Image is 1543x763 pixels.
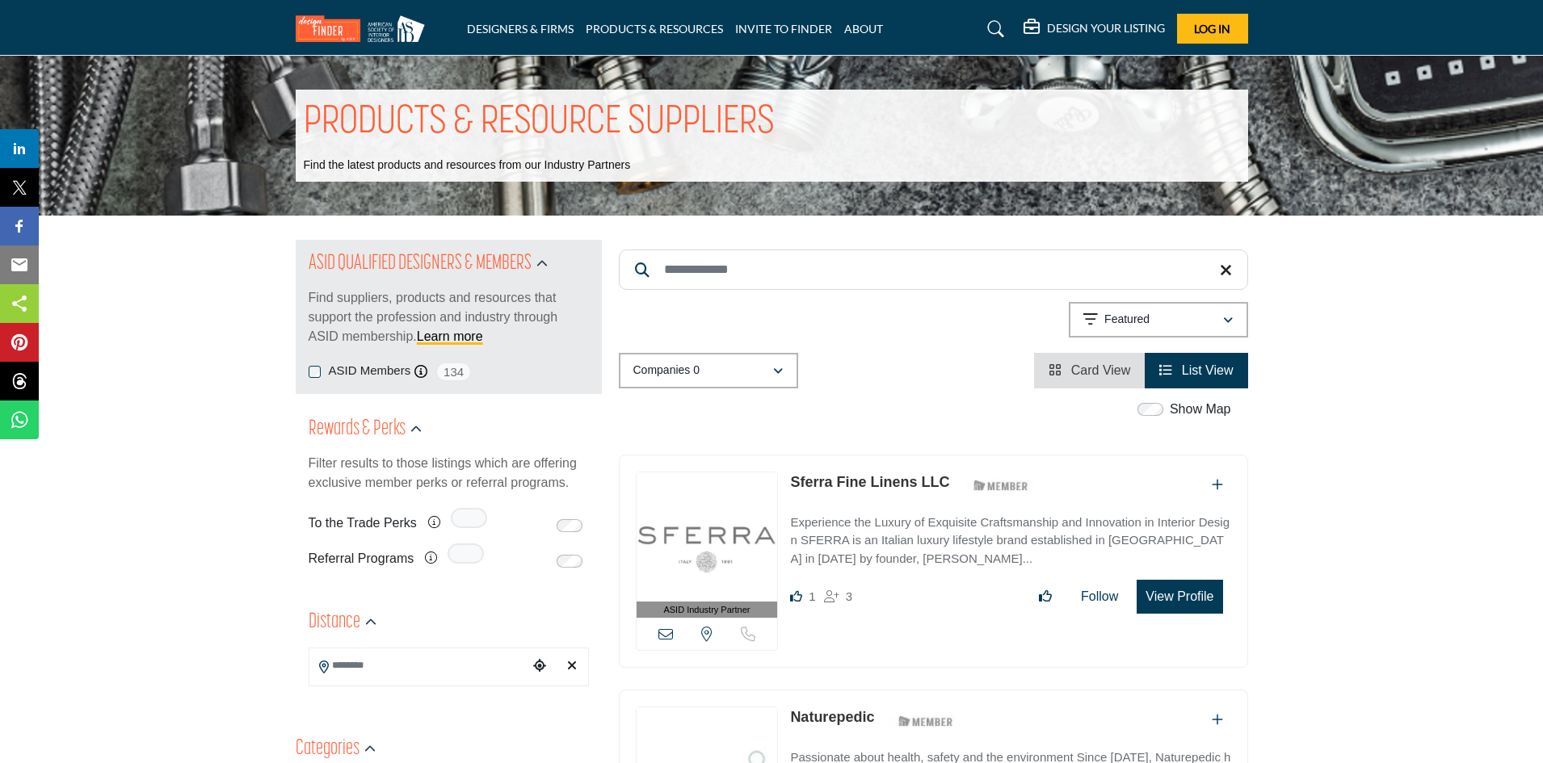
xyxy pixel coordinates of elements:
img: ASID Members Badge Icon [889,711,962,731]
a: PRODUCTS & RESOURCES [586,22,723,36]
button: View Profile [1137,580,1222,614]
label: Referral Programs [309,544,414,572]
h1: PRODUCTS & RESOURCE SUPPLIERS [304,98,775,148]
div: Clear search location [560,649,584,684]
h5: DESIGN YOUR LISTING [1047,21,1165,36]
span: 1 [809,589,815,603]
a: Search [972,16,1015,42]
span: 3 [846,589,852,603]
li: List View [1145,353,1247,388]
button: Log In [1177,14,1248,44]
p: Sferra Fine Linens LLC [790,472,949,493]
a: ASID Industry Partner [637,472,778,618]
p: Experience the Luxury of Exquisite Craftsmanship and Innovation in Interior Design SFERRA is an I... [790,514,1230,568]
button: Featured [1069,302,1248,337]
a: Experience the Luxury of Exquisite Craftsmanship and Innovation in Interior Design SFERRA is an I... [790,504,1230,568]
input: Search Location [309,649,528,681]
span: List View [1182,363,1234,377]
button: Like listing [1028,581,1062,613]
i: Like [790,590,802,602]
a: View List [1159,363,1233,377]
button: Companies 0 [619,353,798,388]
span: Log In [1194,22,1230,36]
h2: Rewards & Perks [309,415,406,444]
img: Sferra Fine Linens LLC [637,472,778,602]
label: To the Trade Perks [309,509,417,537]
a: DESIGNERS & FIRMS [467,22,574,36]
div: Choose your current location [528,649,552,684]
div: DESIGN YOUR LISTING [1024,19,1165,39]
a: Add To List [1212,478,1223,492]
a: Sferra Fine Linens LLC [790,474,949,490]
p: Featured [1104,312,1150,328]
span: ASID Industry Partner [663,603,750,617]
p: Find suppliers, products and resources that support the profession and industry through ASID memb... [309,288,589,346]
p: Filter results to those listings which are offering exclusive member perks or referral programs. [309,454,589,493]
span: 134 [435,362,472,382]
label: ASID Members [329,362,411,380]
p: Companies 0 [633,363,700,379]
h2: Distance [309,608,360,637]
a: Learn more [417,329,483,343]
p: Find the latest products and resources from our Industry Partners [304,157,631,174]
input: Switch to To the Trade Perks [557,519,582,532]
a: INVITE TO FINDER [735,22,832,36]
li: Card View [1034,353,1145,388]
span: Card View [1071,363,1131,377]
a: Naturepedic [790,709,874,725]
input: Switch to Referral Programs [557,555,582,568]
img: ASID Members Badge Icon [965,476,1037,496]
h2: ASID QUALIFIED DESIGNERS & MEMBERS [309,249,532,279]
a: ABOUT [844,22,883,36]
label: Show Map [1170,400,1231,419]
a: View Card [1049,363,1130,377]
input: ASID Members checkbox [309,366,321,378]
button: Follow [1070,581,1129,613]
div: Followers [824,587,852,606]
input: Search Keyword [619,249,1248,290]
p: Naturepedic [790,706,874,728]
img: Site Logo [296,15,433,42]
a: Add To List [1212,713,1223,727]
